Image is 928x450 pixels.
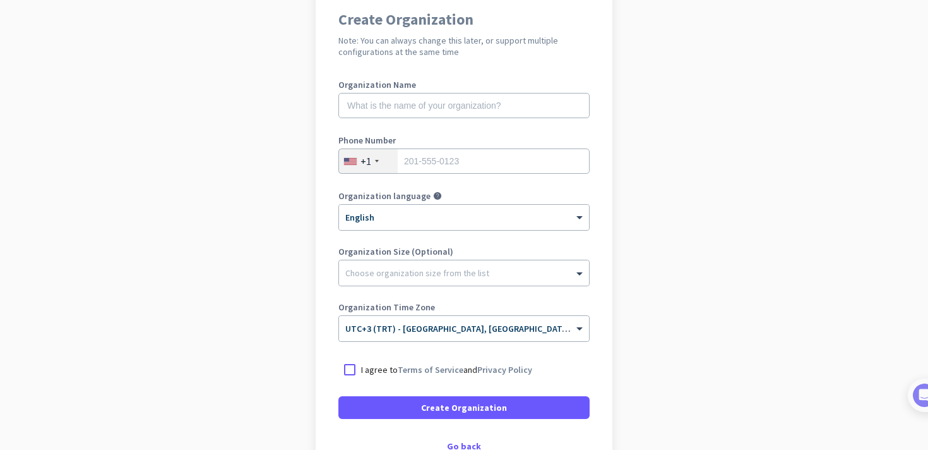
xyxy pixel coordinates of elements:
[338,303,590,312] label: Organization Time Zone
[433,192,442,200] i: help
[338,80,590,89] label: Organization Name
[360,155,371,167] div: +1
[477,364,532,375] a: Privacy Policy
[338,192,431,200] label: Organization language
[338,396,590,419] button: Create Organization
[338,149,590,174] input: 201-555-0123
[398,364,463,375] a: Terms of Service
[338,247,590,256] label: Organization Size (Optional)
[338,35,590,58] h2: Note: You can always change this later, or support multiple configurations at the same time
[361,363,532,376] p: I agree to and
[338,136,590,145] label: Phone Number
[421,401,507,414] span: Create Organization
[338,93,590,118] input: What is the name of your organization?
[338,12,590,27] h1: Create Organization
